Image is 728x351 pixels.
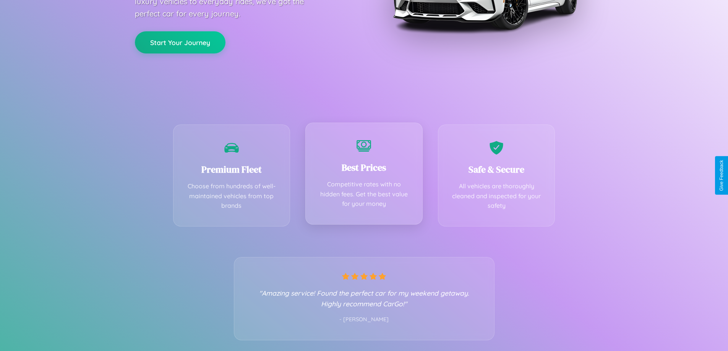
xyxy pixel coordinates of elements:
p: "Amazing service! Found the perfect car for my weekend getaway. Highly recommend CarGo!" [250,288,479,309]
button: Start Your Journey [135,31,225,53]
p: Competitive rates with no hidden fees. Get the best value for your money [317,180,411,209]
div: Give Feedback [719,160,724,191]
h3: Best Prices [317,161,411,174]
h3: Premium Fleet [185,163,279,176]
p: All vehicles are thoroughly cleaned and inspected for your safety [450,181,543,211]
h3: Safe & Secure [450,163,543,176]
p: - [PERSON_NAME] [250,315,479,325]
p: Choose from hundreds of well-maintained vehicles from top brands [185,181,279,211]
